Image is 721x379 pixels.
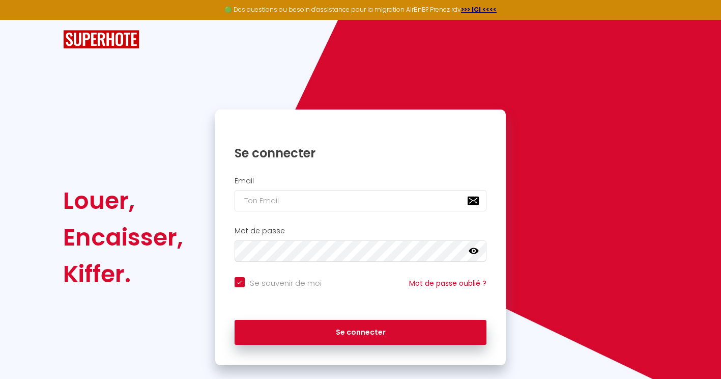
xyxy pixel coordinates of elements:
[63,30,139,49] img: SuperHote logo
[409,278,486,288] a: Mot de passe oublié ?
[235,177,487,185] h2: Email
[63,219,183,256] div: Encaisser,
[235,190,487,211] input: Ton Email
[63,182,183,219] div: Louer,
[235,320,487,345] button: Se connecter
[235,145,487,161] h1: Se connecter
[461,5,497,14] a: >>> ICI <<<<
[63,256,183,292] div: Kiffer.
[235,227,487,235] h2: Mot de passe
